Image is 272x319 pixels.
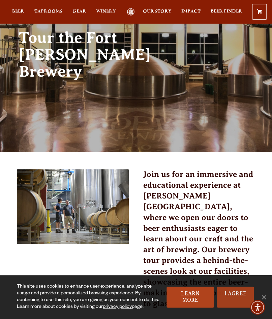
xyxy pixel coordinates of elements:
span: Our Story [143,9,172,14]
span: Taprooms [34,9,62,14]
span: Impact [181,9,201,14]
span: Beer [12,9,24,14]
a: Winery [96,8,116,16]
img: 51296704916_1a94a6d996_c [17,169,129,244]
a: Gear [72,8,86,16]
a: Our Story [143,8,172,16]
a: Taprooms [34,8,62,16]
a: privacy policy [103,304,132,310]
h2: Tour the Fort [PERSON_NAME] Brewery [19,29,164,80]
a: I Agree [217,287,254,308]
a: Beer Finder [211,8,242,16]
div: This site uses cookies to enhance user experience, analyze site usage and provide a personalized ... [17,284,160,311]
div: Accessibility Menu [250,300,265,315]
a: Odell Home [122,8,139,16]
span: Gear [72,9,86,14]
h3: Join us for an immersive and educational experience at [PERSON_NAME][GEOGRAPHIC_DATA], where we o... [143,169,255,317]
span: No [260,294,267,300]
span: Winery [96,9,116,14]
a: Impact [181,8,201,16]
a: Beer [12,8,24,16]
span: Beer Finder [211,9,242,14]
a: Learn More [167,287,214,308]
